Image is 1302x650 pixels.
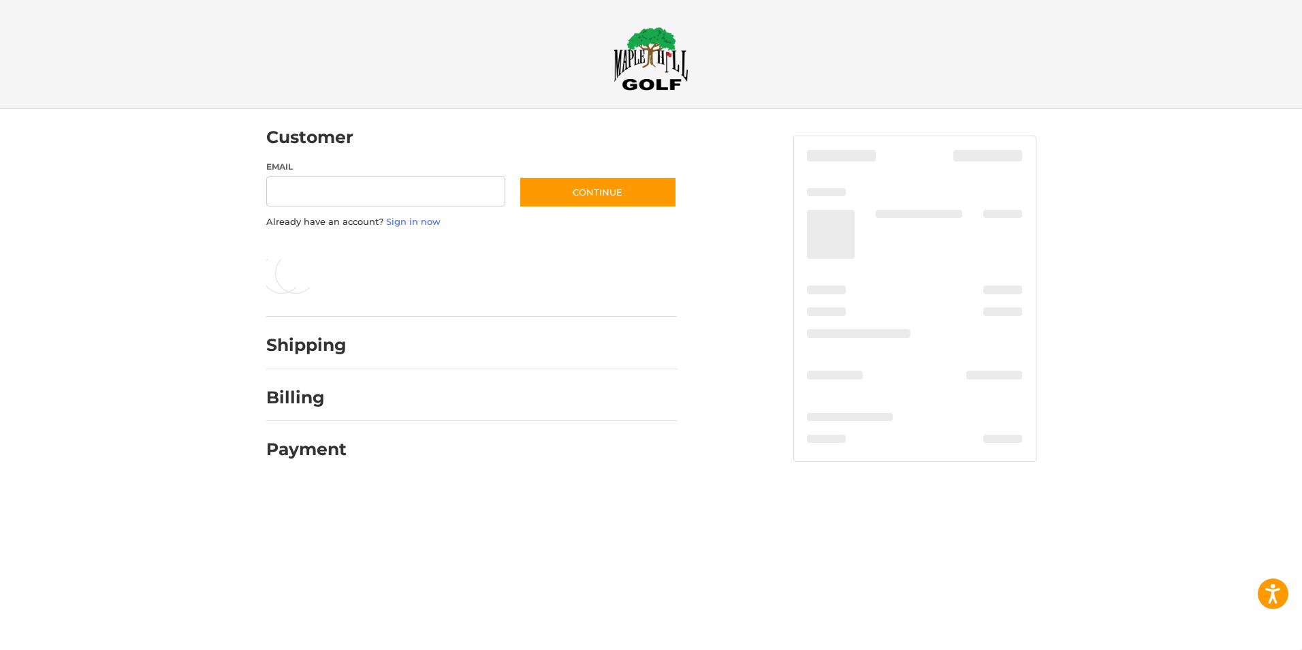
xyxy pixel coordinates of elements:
img: Maple Hill Golf [614,27,688,91]
h2: Shipping [266,335,347,356]
label: Email [266,161,506,173]
h2: Billing [266,387,346,408]
a: Sign in now [386,216,441,227]
button: Continue [519,176,677,208]
p: Already have an account? [266,215,677,229]
h2: Customer [266,127,353,148]
h2: Payment [266,439,347,460]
